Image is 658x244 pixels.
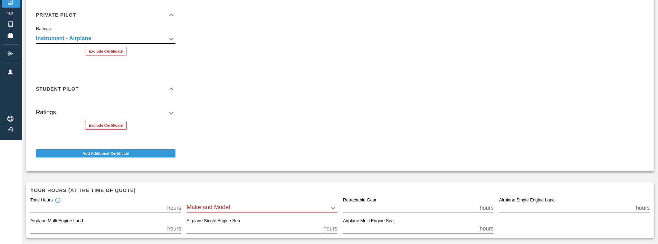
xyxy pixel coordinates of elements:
[167,204,181,212] p: hours
[30,26,181,61] div: Private Pilot
[323,225,337,233] p: hours
[55,197,61,204] svg: Total hours in fixed-wing aircraft
[343,218,394,224] label: Airplane Multi Engine Sea
[36,34,175,44] div: Instrument - Airplane
[36,26,51,32] label: Ratings
[36,87,79,91] h6: Student Pilot
[36,149,175,157] button: Add Additional Certificate
[30,197,61,204] div: Total Hours
[499,197,555,204] label: Airplane Single Engine Land
[187,218,240,224] label: Airplane Single Engine Sea
[480,225,494,233] p: hours
[167,225,181,233] p: hours
[636,204,650,212] p: hours
[30,4,181,26] div: Private Pilot
[30,218,83,224] label: Airplane Multi Engine Land
[36,12,76,17] h6: Private Pilot
[85,121,127,130] button: Exclude Certificate
[30,187,650,194] h6: Your hours (at the time of quote)
[343,197,376,204] label: Retractable Gear
[30,100,181,135] div: Student Pilot
[36,108,175,118] div: Instrument - Airplane
[480,204,494,212] p: hours
[30,78,181,100] div: Student Pilot
[85,47,127,56] button: Exclude Certificate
